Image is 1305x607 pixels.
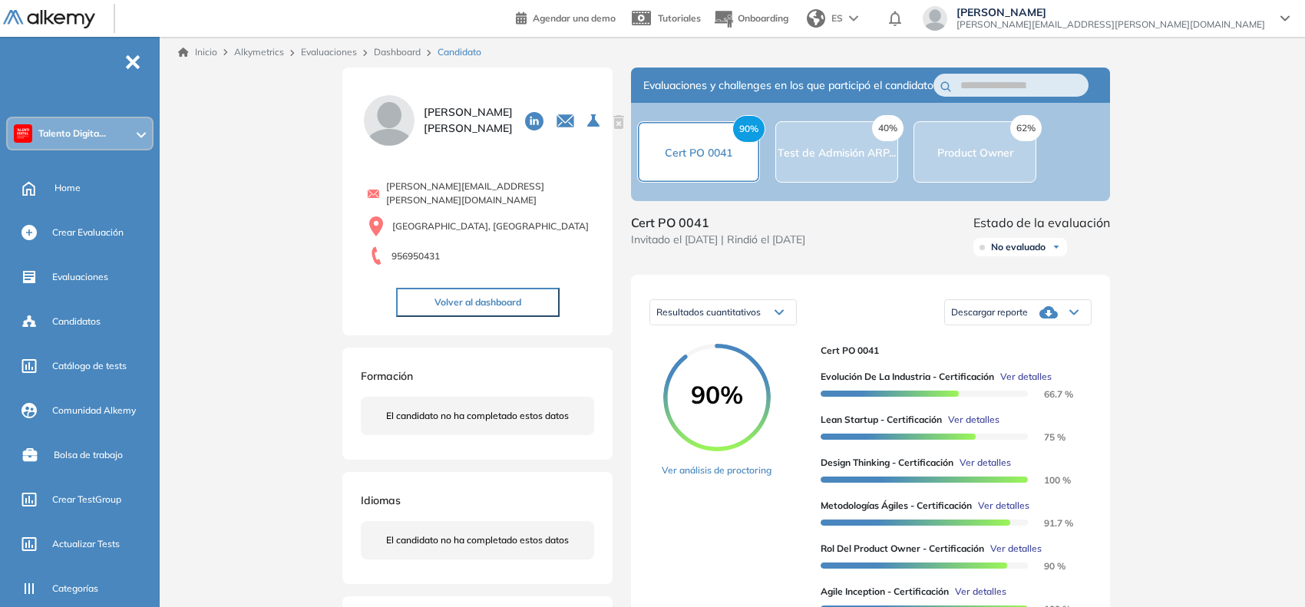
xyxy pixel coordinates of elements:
span: 90% [732,115,765,143]
a: Agendar una demo [516,8,616,26]
span: Cert PO 0041 [665,146,732,160]
span: Descargar reporte [951,306,1028,318]
span: Ver detalles [1000,370,1052,384]
span: 75 % [1026,431,1065,443]
span: Candidatos [52,315,101,328]
span: Catálogo de tests [52,359,127,373]
span: Design Thinking - Certificación [821,456,953,470]
button: Ver detalles [984,542,1042,556]
span: Evolución de la industria - Certificación [821,370,994,384]
span: 90% [663,382,771,407]
button: Ver detalles [949,585,1006,599]
span: Product Owner [937,146,1013,160]
img: Ícono de flecha [1052,242,1061,252]
span: [PERSON_NAME] [PERSON_NAME] [424,104,513,137]
a: Evaluaciones [301,46,357,58]
span: Actualizar Tests [52,537,120,551]
span: [PERSON_NAME] [956,6,1265,18]
span: Onboarding [738,12,788,24]
span: Home [55,181,81,195]
span: Lean Startup - Certificación [821,413,942,427]
span: 66.7 % [1026,388,1073,400]
a: Ver análisis de proctoring [662,463,771,477]
span: Agendar una demo [533,12,616,24]
span: 62% [1010,115,1042,141]
a: Inicio [178,45,217,59]
span: Crear Evaluación [52,226,124,239]
span: 100 % [1026,474,1071,486]
img: https://assets.alkemy.org/workspaces/620/d203e0be-08f6-444b-9eae-a92d815a506f.png [17,127,29,140]
span: Evaluaciones y challenges en los que participó el candidato [643,78,933,94]
img: arrow [849,15,858,21]
span: ES [831,12,843,25]
span: Candidato [438,45,481,59]
img: world [807,9,825,28]
span: Alkymetrics [234,46,284,58]
span: Ver detalles [948,413,999,427]
span: Metodologías Ágiles - Certificación [821,499,972,513]
button: Ver detalles [942,413,999,427]
span: Rol del Product Owner - Certificación [821,542,984,556]
span: El candidato no ha completado estos datos [386,409,569,423]
button: Volver al dashboard [396,288,560,317]
span: El candidato no ha completado estos datos [386,533,569,547]
span: Tutoriales [658,12,701,24]
span: [PERSON_NAME][EMAIL_ADDRESS][PERSON_NAME][DOMAIN_NAME] [956,18,1265,31]
span: No evaluado [991,241,1046,253]
span: 40% [872,115,904,141]
span: Agile Inception - Certificación [821,585,949,599]
span: Idiomas [361,493,401,507]
img: Logo [3,10,95,29]
span: 956950431 [391,249,440,263]
button: Onboarding [713,2,788,35]
span: [PERSON_NAME][EMAIL_ADDRESS][PERSON_NAME][DOMAIN_NAME] [386,180,594,207]
button: Ver detalles [953,456,1011,470]
button: Ver detalles [972,499,1029,513]
img: PROFILE_MENU_LOGO_USER [361,92,418,149]
span: Ver detalles [960,456,1011,470]
span: Ver detalles [990,542,1042,556]
span: 91.7 % [1026,517,1073,529]
span: 90 % [1026,560,1065,572]
span: Comunidad Alkemy [52,404,136,417]
span: Ver detalles [978,499,1029,513]
span: Estado de la evaluación [973,213,1110,232]
span: Evaluaciones [52,270,108,284]
span: [GEOGRAPHIC_DATA], [GEOGRAPHIC_DATA] [392,219,589,233]
button: Ver detalles [994,370,1052,384]
a: Dashboard [374,46,421,58]
span: Test de Admisión ARP... [778,146,896,160]
span: Talento Digita... [38,127,106,140]
span: Bolsa de trabajo [54,448,123,462]
span: Formación [361,369,413,383]
span: Ver detalles [955,585,1006,599]
span: Resultados cuantitativos [656,306,761,318]
span: Crear TestGroup [52,493,121,506]
span: Categorías [52,582,98,595]
span: Cert PO 0041 [821,344,1079,358]
span: Invitado el [DATE] | Rindió el [DATE] [631,232,805,248]
span: Cert PO 0041 [631,213,805,232]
